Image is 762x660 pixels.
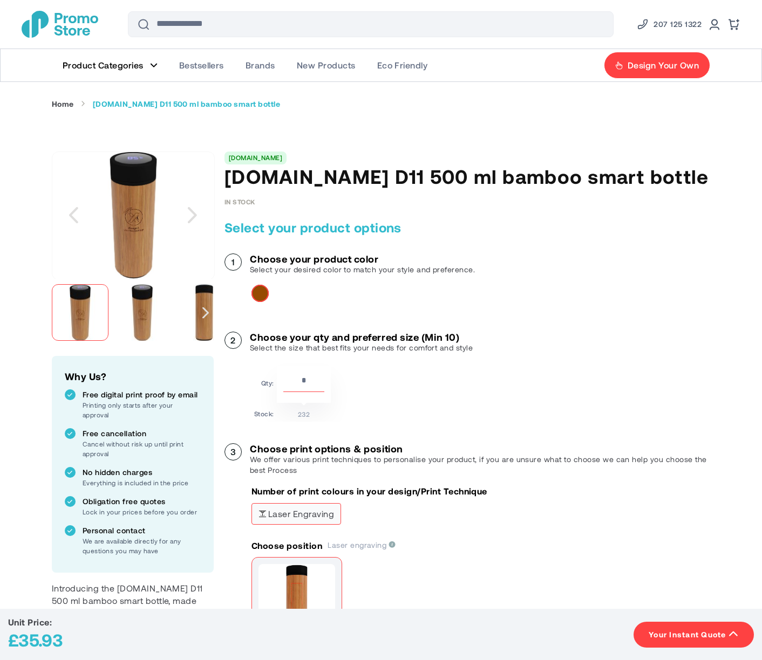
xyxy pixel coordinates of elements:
[649,629,726,640] span: Your Instant Quote
[22,11,98,38] img: Promotional Merchandise
[65,369,201,384] h2: Why Us?
[251,540,322,552] p: Choose position
[251,285,269,302] div: Wood
[176,284,233,341] img: SCX.design D11 500 ml bamboo smart bottle
[22,11,98,38] a: store logo
[224,219,710,236] h2: Select your product options
[93,99,280,109] strong: [DOMAIN_NAME] D11 500 ml bamboo smart bottle
[171,152,214,279] div: Next
[83,428,201,439] p: Free cancellation
[179,60,224,71] span: Bestsellers
[258,564,335,641] img: Print position front
[224,198,255,205] div: Availability
[224,198,255,205] span: In stock
[628,60,699,71] span: Design Your Own
[114,279,176,346] div: SCX.design D11 500 ml bamboo smart bottle
[224,164,710,188] h1: [DOMAIN_NAME] D11 500 ml bamboo smart bottle
[8,628,63,652] div: £35.93
[52,284,108,341] img: SCX.design D11 500 ml bamboo smart bottle
[636,18,702,31] a: Phone
[250,332,473,342] h3: Choose your qty and preferred size (Min 10)
[176,279,238,346] div: SCX.design D11 500 ml bamboo smart bottle
[70,152,197,279] img: SCX.design D11 500 ml bamboo smart bottle
[297,60,356,71] span: New Products
[83,525,201,536] p: Personal contact
[254,366,274,403] td: Qty:
[52,99,74,109] a: Home
[63,60,144,71] span: Product Categories
[114,284,171,341] img: SCX.design D11 500 ml bamboo smart bottle
[246,60,275,71] span: Brands
[258,510,334,518] span: Laser engraving
[250,264,475,275] p: Select your desired color to match your style and preference.
[83,467,201,478] p: No hidden charges
[52,152,95,279] div: Previous
[328,540,396,549] span: Laser engraving
[377,60,428,71] span: Eco Friendly
[250,443,710,454] h3: Choose print options & position
[83,389,201,400] p: Free digital print proof by email
[83,400,201,420] p: Printing only starts after your approval
[83,496,201,507] p: Obligation free quotes
[250,342,473,353] p: Select the size that best fits your needs for comfort and style
[277,405,331,419] td: 232
[52,279,114,346] div: SCX.design D11 500 ml bamboo smart bottle
[634,622,754,648] button: Your Instant Quote
[654,18,702,31] span: 207 125 1322
[8,617,52,627] span: Unit Price:
[198,279,214,346] div: Next
[250,454,710,476] p: We offer various print techniques to personalise your product, if you are unsure what to choose w...
[254,405,274,419] td: Stock:
[52,582,214,643] div: Introducing the [DOMAIN_NAME] D11 500 ml bamboo smart bottle, made with stainless steel, ABS plas...
[251,485,487,497] p: Number of print colours in your design/Print Technique
[229,154,282,161] a: [DOMAIN_NAME]
[83,507,201,517] p: Lock in your prices before you order
[83,536,201,555] p: We are available directly for any questions you may have
[83,478,201,487] p: Everything is included in the price
[83,439,201,458] p: Cancel without risk up until print approval
[250,253,475,264] h3: Choose your product color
